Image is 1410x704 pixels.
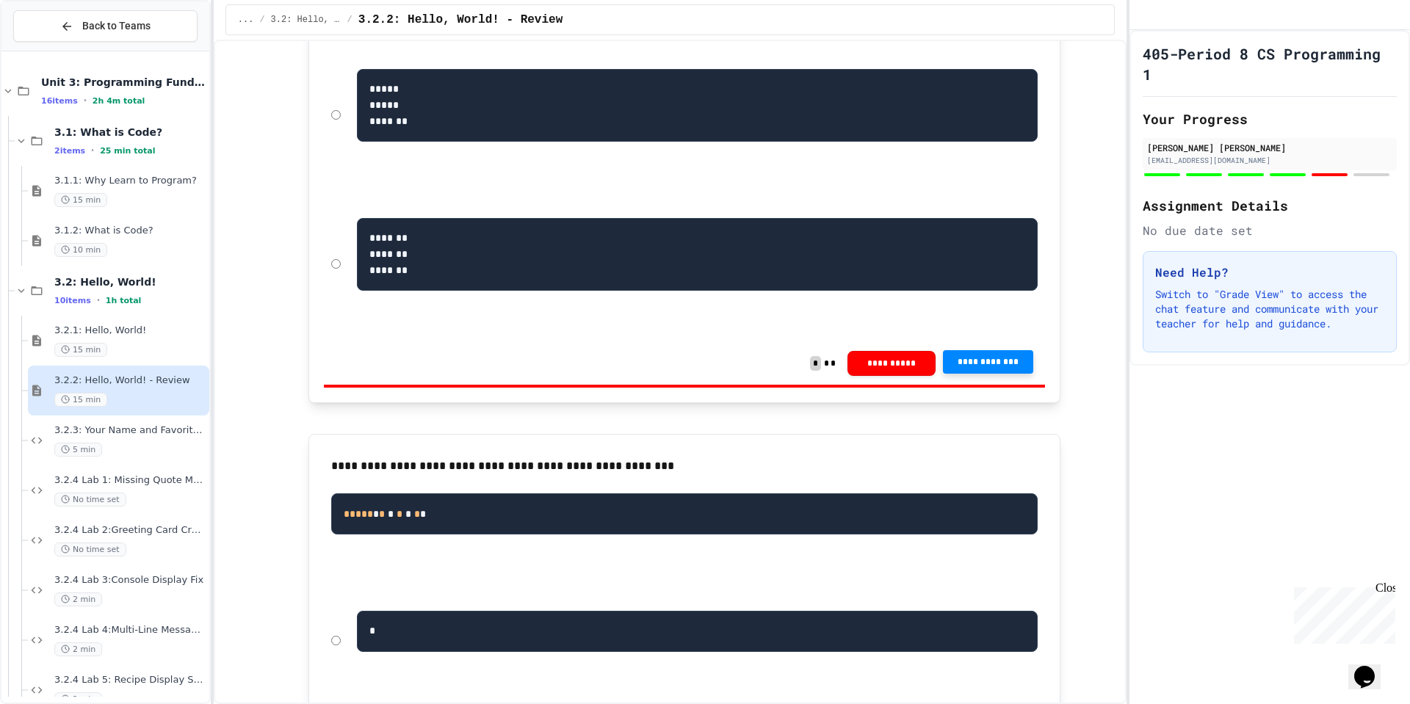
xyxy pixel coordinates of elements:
[54,474,206,487] span: 3.2.4 Lab 1: Missing Quote Marks
[54,674,206,686] span: 3.2.4 Lab 5: Recipe Display System
[91,145,94,156] span: •
[54,275,206,289] span: 3.2: Hello, World!
[100,146,155,156] span: 25 min total
[54,193,107,207] span: 15 min
[54,393,107,407] span: 15 min
[259,14,264,26] span: /
[54,225,206,237] span: 3.1.2: What is Code?
[54,424,206,437] span: 3.2.3: Your Name and Favorite Movie
[271,14,341,26] span: 3.2: Hello, World!
[1143,222,1397,239] div: No due date set
[54,146,85,156] span: 2 items
[54,443,102,457] span: 5 min
[54,324,206,337] span: 3.2.1: Hello, World!
[54,574,206,587] span: 3.2.4 Lab 3:Console Display Fix
[238,14,254,26] span: ...
[358,11,563,29] span: 3.2.2: Hello, World! - Review
[1147,141,1392,154] div: [PERSON_NAME] [PERSON_NAME]
[54,296,91,305] span: 10 items
[54,524,206,537] span: 3.2.4 Lab 2:Greeting Card Creator
[54,374,206,387] span: 3.2.2: Hello, World! - Review
[1348,645,1395,689] iframe: chat widget
[41,96,78,106] span: 16 items
[54,175,206,187] span: 3.1.1: Why Learn to Program?
[1288,581,1395,644] iframe: chat widget
[54,542,126,556] span: No time set
[54,624,206,636] span: 3.2.4 Lab 4:Multi-Line Message Board
[82,18,151,34] span: Back to Teams
[1143,43,1397,84] h1: 405-Period 8 CS Programming 1
[84,95,87,106] span: •
[41,76,206,89] span: Unit 3: Programming Fundamentals
[1143,109,1397,129] h2: Your Progress
[54,343,107,357] span: 15 min
[97,294,100,306] span: •
[1155,287,1384,331] p: Switch to "Grade View" to access the chat feature and communicate with your teacher for help and ...
[54,243,107,257] span: 10 min
[93,96,145,106] span: 2h 4m total
[1143,195,1397,216] h2: Assignment Details
[1155,264,1384,281] h3: Need Help?
[54,126,206,139] span: 3.1: What is Code?
[54,493,126,507] span: No time set
[54,642,102,656] span: 2 min
[54,592,102,606] span: 2 min
[6,6,101,93] div: Chat with us now!Close
[106,296,142,305] span: 1h total
[347,14,352,26] span: /
[1147,155,1392,166] div: [EMAIL_ADDRESS][DOMAIN_NAME]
